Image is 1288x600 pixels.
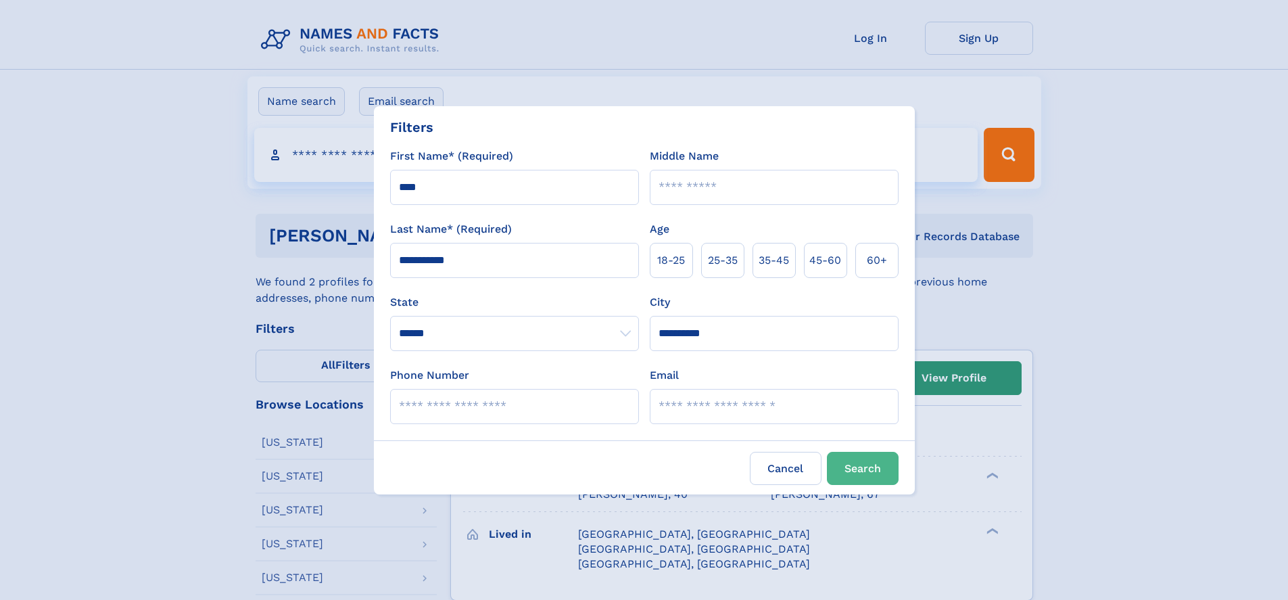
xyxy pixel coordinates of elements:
[390,367,469,384] label: Phone Number
[650,367,679,384] label: Email
[650,294,670,310] label: City
[750,452,821,485] label: Cancel
[657,252,685,269] span: 18‑25
[390,294,639,310] label: State
[390,148,513,164] label: First Name* (Required)
[390,221,512,237] label: Last Name* (Required)
[867,252,887,269] span: 60+
[390,117,433,137] div: Filters
[708,252,738,269] span: 25‑35
[827,452,899,485] button: Search
[650,221,669,237] label: Age
[650,148,719,164] label: Middle Name
[809,252,841,269] span: 45‑60
[759,252,789,269] span: 35‑45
